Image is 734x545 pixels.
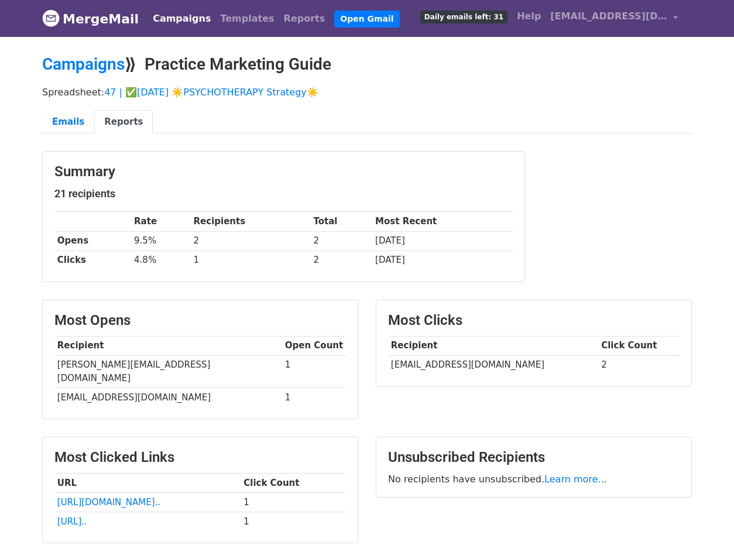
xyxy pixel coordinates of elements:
p: No recipients have unsubscribed. [388,473,680,485]
a: Reports [94,110,153,134]
span: Daily emails left: 31 [420,11,507,23]
th: Rate [131,212,191,231]
a: 47 | ✅[DATE] ☀️PSYCHOTHERAPY Strategy☀️ [104,87,318,98]
th: Clicks [54,251,131,270]
td: [EMAIL_ADDRESS][DOMAIN_NAME] [54,388,282,407]
a: MergeMail [42,6,139,31]
a: Help [512,5,546,28]
span: [EMAIL_ADDRESS][DOMAIN_NAME] [550,9,667,23]
h5: 21 recipients [54,187,513,200]
th: Recipients [191,212,311,231]
h3: Summary [54,163,513,180]
th: URL [54,474,241,493]
td: [DATE] [372,231,513,251]
td: 2 [191,231,311,251]
h3: Unsubscribed Recipients [388,449,680,466]
td: [DATE] [372,251,513,270]
td: [EMAIL_ADDRESS][DOMAIN_NAME] [388,355,598,375]
a: [EMAIL_ADDRESS][DOMAIN_NAME] [546,5,682,32]
a: Daily emails left: 31 [416,5,512,28]
iframe: Chat Widget [675,489,734,545]
td: 9.5% [131,231,191,251]
a: Campaigns [148,7,215,30]
a: Reports [279,7,330,30]
a: Emails [42,110,94,134]
a: Templates [215,7,279,30]
td: 1 [241,512,346,532]
img: MergeMail logo [42,9,60,27]
td: [PERSON_NAME][EMAIL_ADDRESS][DOMAIN_NAME] [54,355,282,388]
td: 1 [241,493,346,512]
th: Click Count [241,474,346,493]
th: Opens [54,231,131,251]
a: Campaigns [42,54,125,74]
td: 2 [311,251,373,270]
a: Open Gmail [334,11,399,28]
th: Recipient [388,336,598,355]
a: [URL].. [57,516,87,527]
a: Learn more... [544,474,607,485]
td: 1 [191,251,311,270]
td: 1 [282,388,346,407]
td: 2 [311,231,373,251]
th: Recipient [54,336,282,355]
th: Most Recent [372,212,513,231]
h3: Most Clicked Links [54,449,346,466]
td: 4.8% [131,251,191,270]
a: [URL][DOMAIN_NAME].. [57,497,160,508]
th: Total [311,212,373,231]
th: Open Count [282,336,346,355]
td: 2 [598,355,680,375]
th: Click Count [598,336,680,355]
h3: Most Opens [54,312,346,329]
h3: Most Clicks [388,312,680,329]
h2: ⟫ Practice Marketing Guide [42,54,692,74]
p: Spreadsheet: [42,86,692,98]
td: 1 [282,355,346,388]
